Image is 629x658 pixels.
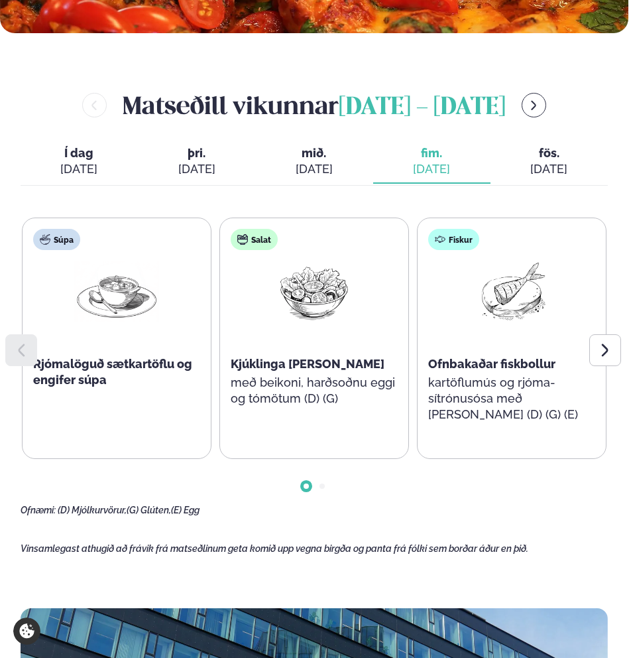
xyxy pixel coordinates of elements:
span: Ofnbakaðar fiskbollur [428,357,555,371]
button: mið. [DATE] [255,140,372,184]
img: Fish.png [469,261,554,322]
div: [DATE] [384,161,480,177]
div: [DATE] [148,161,245,177]
button: menu-btn-right [522,93,546,117]
button: Í dag [DATE] [21,140,138,184]
a: Cookie settings [13,618,40,645]
div: Salat [231,229,278,250]
img: Soup.png [74,261,159,322]
div: Fiskur [428,229,479,250]
span: (G) Glúten, [127,505,171,515]
img: fish.svg [435,234,445,245]
button: fös. [DATE] [490,140,608,184]
img: salad.svg [237,234,248,245]
span: Rjómalöguð sætkartöflu og engifer súpa [33,357,192,387]
img: Salad.png [272,261,357,322]
p: með beikoni, harðsoðnu eggi og tómötum (D) (G) [231,375,398,407]
span: Kjúklinga [PERSON_NAME] [231,357,384,371]
span: mið. [266,145,362,161]
span: fim. [384,145,480,161]
span: Í dag [31,145,127,161]
span: fös. [501,145,597,161]
div: [DATE] [266,161,362,177]
span: Ofnæmi: [21,505,56,515]
span: Go to slide 2 [319,484,325,489]
p: kartöflumús og rjóma-sítrónusósa með [PERSON_NAME] (D) (G) (E) [428,375,595,423]
div: [DATE] [501,161,597,177]
span: (D) Mjólkurvörur, [58,505,127,515]
span: Go to slide 1 [304,484,309,489]
button: fim. [DATE] [373,140,490,184]
div: [DATE] [31,161,127,177]
button: þri. [DATE] [138,140,255,184]
h2: Matseðill vikunnar [123,86,506,124]
span: (E) Egg [171,505,200,515]
span: þri. [148,145,245,161]
img: soup.svg [40,234,50,245]
span: [DATE] - [DATE] [339,96,506,119]
button: menu-btn-left [82,93,107,117]
div: Súpa [33,229,80,250]
span: Vinsamlegast athugið að frávik frá matseðlinum geta komið upp vegna birgða og panta frá fólki sem... [21,543,528,554]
